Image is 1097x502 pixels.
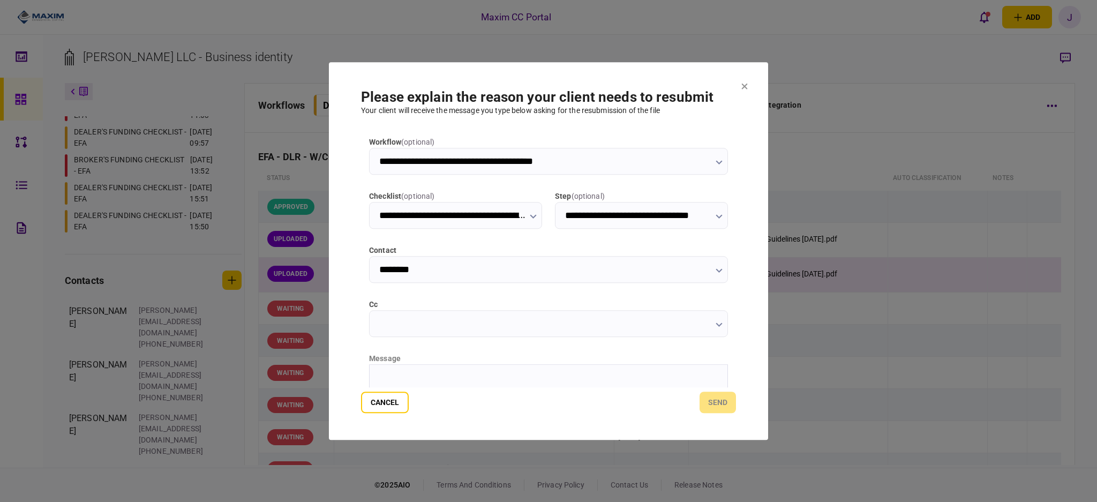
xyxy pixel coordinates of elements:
[369,310,728,337] input: cc
[369,256,728,283] input: contact
[572,192,605,200] span: ( optional )
[369,245,728,256] label: contact
[401,138,434,146] span: ( optional )
[555,202,728,229] input: step
[369,299,728,310] label: cc
[369,137,728,148] label: workflow
[555,191,728,202] label: step
[369,353,728,364] div: message
[361,89,736,105] h1: Please explain the reason your client needs to resubmit
[370,365,727,472] iframe: Rich Text Area
[401,192,434,200] span: ( optional )
[369,191,542,202] label: checklist
[369,202,542,229] input: checklist
[361,392,409,413] button: Cancel
[361,105,736,116] div: Your client will receive the message you type below asking for the resubmission of the file
[369,148,728,175] input: workflow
